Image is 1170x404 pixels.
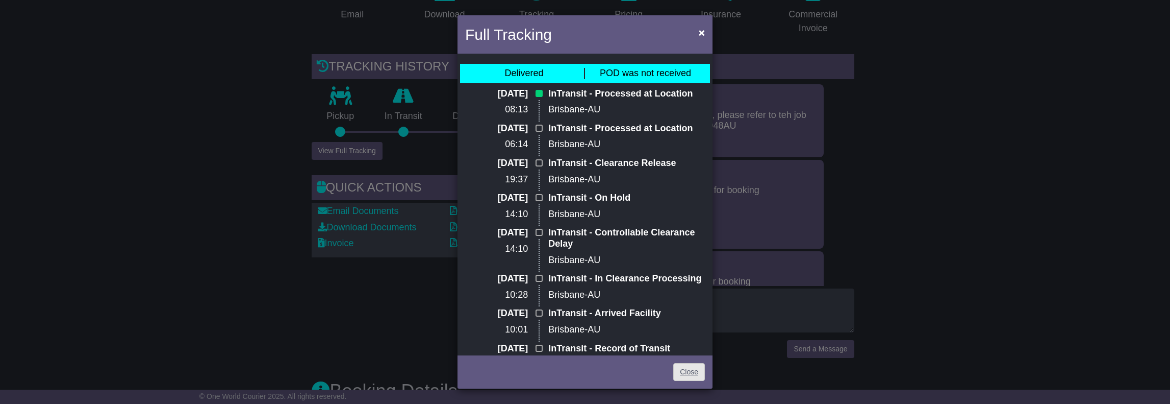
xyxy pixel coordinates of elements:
[548,343,705,354] p: InTransit - Record of Transit
[699,27,705,38] span: ×
[548,290,705,301] p: Brisbane-AU
[465,273,528,284] p: [DATE]
[465,88,528,100] p: [DATE]
[465,343,528,354] p: [DATE]
[673,363,705,381] a: Close
[548,273,705,284] p: InTransit - In Clearance Processing
[694,22,710,43] button: Close
[548,139,705,150] p: Brisbane-AU
[548,324,705,336] p: Brisbane-AU
[465,104,528,115] p: 08:13
[465,244,528,255] p: 14:10
[548,88,705,100] p: InTransit - Processed at Location
[465,158,528,169] p: [DATE]
[465,193,528,204] p: [DATE]
[465,23,552,46] h4: Full Tracking
[548,308,705,319] p: InTransit - Arrived Facility
[548,193,705,204] p: InTransit - On Hold
[600,68,691,78] span: POD was not received
[504,68,543,79] div: Delivered
[548,158,705,169] p: InTransit - Clearance Release
[548,174,705,185] p: Brisbane-AU
[465,209,528,220] p: 14:10
[548,123,705,134] p: InTransit - Processed at Location
[548,227,705,249] p: InTransit - Controllable Clearance Delay
[548,255,705,266] p: Brisbane-AU
[548,104,705,115] p: Brisbane-AU
[548,209,705,220] p: Brisbane-AU
[465,227,528,239] p: [DATE]
[465,123,528,134] p: [DATE]
[465,324,528,336] p: 10:01
[465,290,528,301] p: 10:28
[465,308,528,319] p: [DATE]
[465,139,528,150] p: 06:14
[465,174,528,185] p: 19:37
